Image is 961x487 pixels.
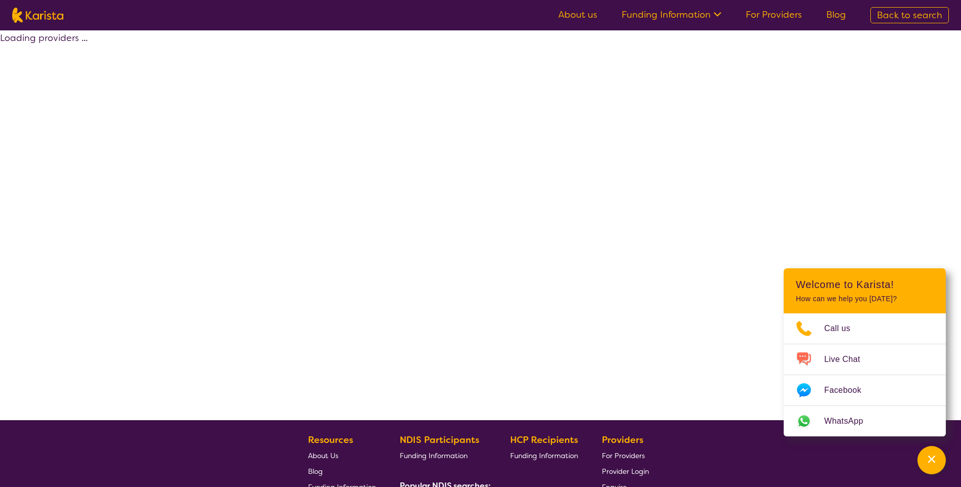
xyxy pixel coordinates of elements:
[784,313,946,436] ul: Choose channel
[877,9,942,21] span: Back to search
[602,448,649,463] a: For Providers
[12,8,63,23] img: Karista logo
[510,448,578,463] a: Funding Information
[558,9,597,21] a: About us
[308,448,376,463] a: About Us
[400,448,487,463] a: Funding Information
[602,434,643,446] b: Providers
[824,414,875,429] span: WhatsApp
[796,295,934,303] p: How can we help you [DATE]?
[510,451,578,460] span: Funding Information
[826,9,846,21] a: Blog
[308,463,376,479] a: Blog
[824,321,863,336] span: Call us
[602,467,649,476] span: Provider Login
[917,446,946,474] button: Channel Menu
[824,352,872,367] span: Live Chat
[602,463,649,479] a: Provider Login
[602,451,645,460] span: For Providers
[510,434,578,446] b: HCP Recipients
[784,406,946,436] a: Web link opens in a new tab.
[308,451,338,460] span: About Us
[870,7,949,23] a: Back to search
[400,451,468,460] span: Funding Information
[308,467,323,476] span: Blog
[308,434,353,446] b: Resources
[746,9,802,21] a: For Providers
[784,268,946,436] div: Channel Menu
[622,9,721,21] a: Funding Information
[824,383,873,398] span: Facebook
[796,278,934,291] h2: Welcome to Karista!
[400,434,479,446] b: NDIS Participants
